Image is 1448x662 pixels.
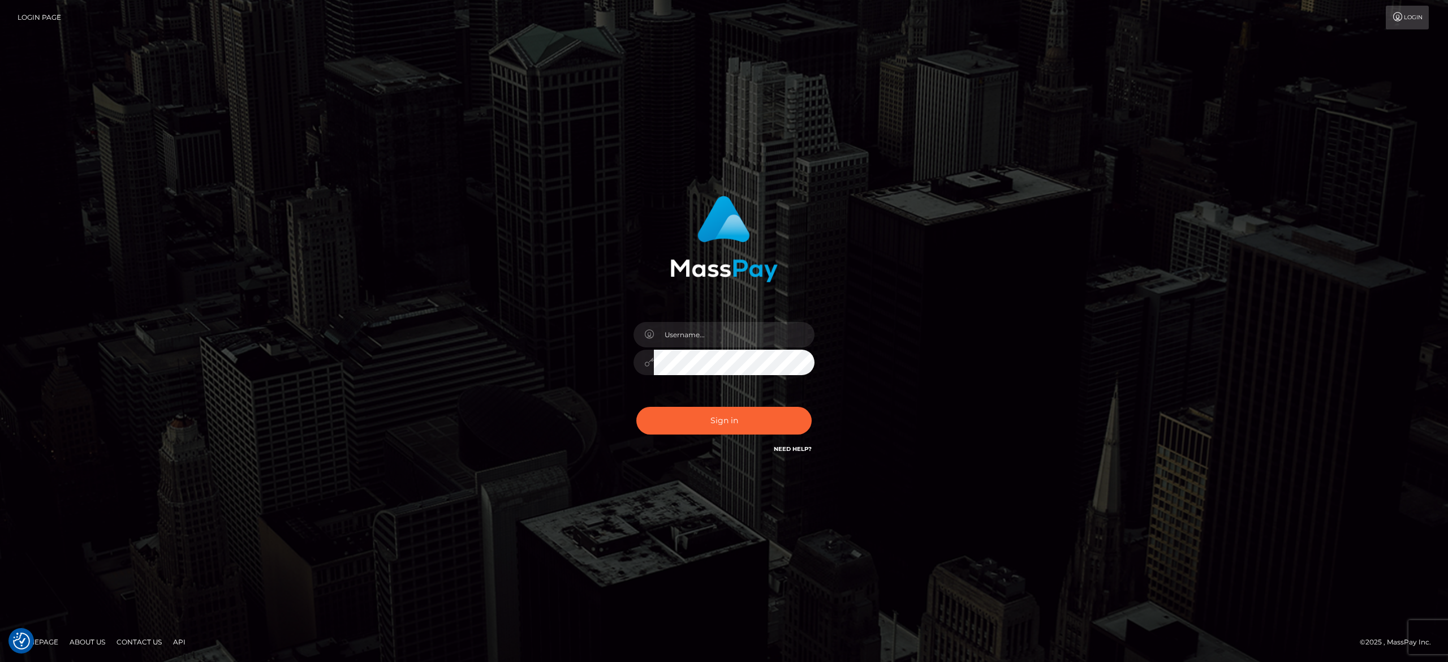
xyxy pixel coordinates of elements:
button: Sign in [636,407,812,435]
img: Revisit consent button [13,633,30,650]
a: Login [1386,6,1429,29]
a: Login Page [18,6,61,29]
input: Username... [654,322,815,347]
a: Need Help? [774,445,812,453]
a: Homepage [12,633,63,651]
div: © 2025 , MassPay Inc. [1360,636,1440,648]
button: Consent Preferences [13,633,30,650]
img: MassPay Login [670,196,778,282]
a: Contact Us [112,633,166,651]
a: API [169,633,190,651]
a: About Us [65,633,110,651]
